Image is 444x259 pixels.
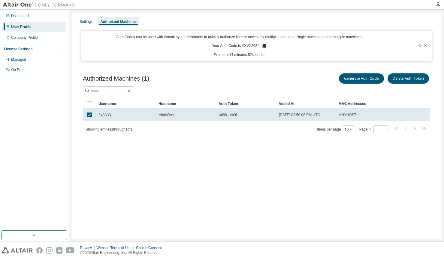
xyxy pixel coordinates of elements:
[100,19,137,24] div: Authorized Machines
[212,43,267,49] p: Your Auth Code is: YXVX26Z4
[136,245,165,250] div: Cookie Consent
[388,73,429,84] button: Delete Auth Token
[3,2,78,8] img: Altair One
[359,125,388,133] span: Page n.
[98,99,154,109] div: Username
[46,247,53,254] img: instagram.svg
[80,245,96,250] div: Privacy
[339,99,367,109] div: MAC Addresses
[80,250,165,255] p: © 2025 Altair Engineering, Inc. All Rights Reserved.
[2,247,33,254] img: altair_logo.svg
[85,52,394,57] p: Expires in 14 minutes, 52 seconds
[344,127,352,132] button: 10
[83,75,149,82] span: Authorized Machines (1)
[66,247,75,254] img: youtube.svg
[159,113,174,117] span: AltairOne
[11,35,38,40] div: Company Profile
[11,14,29,18] div: Dashboard
[36,247,43,254] img: facebook.svg
[279,99,334,109] div: Added At
[85,35,394,40] p: Auth Codes can be used with Almutil by administrators to quickly authorize license access by mult...
[11,24,31,29] div: User Profile
[86,127,132,131] span: Showing entries 1 through 1 of 1
[80,19,92,24] div: Settings
[4,47,32,51] div: License Settings
[317,125,354,133] span: Items per page
[339,73,384,84] button: Generate Auth Code
[219,99,274,109] div: Auth Token
[56,247,62,254] img: linkedin.svg
[11,57,26,62] div: Managed
[279,113,320,117] span: [DATE] 02:50:08 PM UTC
[99,113,111,117] span: * (ANY)
[339,113,356,117] span: ANYHOST
[11,67,26,72] div: On Prem
[219,113,237,117] span: ab88...eb9f
[96,245,136,250] div: Website Terms of Use
[159,99,214,109] div: Hostname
